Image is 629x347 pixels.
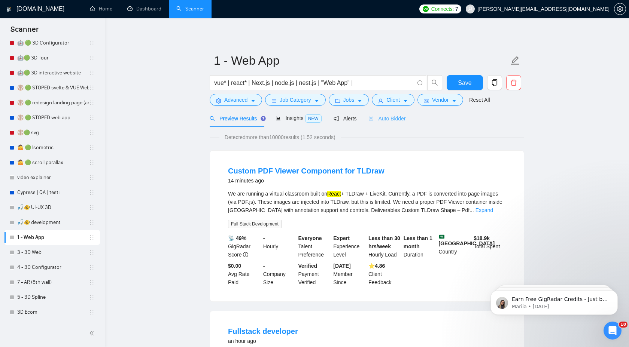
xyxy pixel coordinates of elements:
[89,85,95,91] span: holder
[17,200,89,215] a: 🎣🐠 UI-UX 3D
[4,80,100,95] li: 🛞 🟢 STOPED svelte & VUE Web apps PRICE++
[386,96,400,104] span: Client
[89,205,95,211] span: holder
[472,234,507,259] div: Total Spent
[243,252,248,257] span: info-circle
[17,95,89,110] a: 🛞 🟢 redesign landing page (animat*) | 3D
[4,260,100,275] li: 4 - 3D Configurator
[4,215,100,230] li: 🎣🐠 development
[402,234,437,259] div: Duration
[432,96,449,104] span: Vendor
[224,96,247,104] span: Advanced
[367,262,402,286] div: Client Feedback
[4,50,100,65] li: 🤖🟢 3D Tour
[404,235,432,249] b: Less than 1 month
[614,6,626,12] a: setting
[357,98,362,104] span: caret-down
[297,262,332,286] div: Payment Verified
[614,3,626,15] button: setting
[228,235,246,241] b: 📡 49%
[468,6,473,12] span: user
[378,98,383,104] span: user
[89,190,95,196] span: holder
[417,80,422,85] span: info-circle
[276,116,281,121] span: area-chart
[437,234,472,259] div: Country
[89,70,95,76] span: holder
[4,245,100,260] li: 3 - 3D Web
[431,5,454,13] span: Connects:
[305,114,322,123] span: NEW
[176,6,204,12] a: searchScanner
[372,94,414,106] button: userClientcaret-down
[447,75,483,90] button: Save
[17,140,89,155] a: 🤷 🟢 Isometric
[4,110,100,125] li: 🛞 🟢 STOPED web app
[89,40,95,46] span: holder
[333,235,350,241] b: Expert
[334,116,339,121] span: notification
[227,262,262,286] div: Avg Rate Paid
[228,327,298,335] a: Fullstack developer
[4,185,100,200] li: Cypress | QA | testi
[4,24,45,40] span: Scanner
[298,235,322,241] b: Everyone
[17,230,89,245] a: 1 - Web App
[4,200,100,215] li: 🎣🐠 UI-UX 3D
[89,329,97,337] span: double-left
[506,75,521,90] button: delete
[260,115,267,122] div: Tooltip anchor
[214,78,414,87] input: Search Freelance Jobs...
[214,51,509,70] input: Scanner name...
[89,264,95,270] span: holder
[89,175,95,181] span: holder
[4,170,100,185] li: video explainer
[327,191,341,197] mark: React
[469,96,490,104] a: Reset All
[507,79,521,86] span: delete
[228,190,506,214] div: We are running a virtual classroom built on + TLDraw + LiveKit. Currently, a PDF is converted int...
[228,176,384,185] div: 14 minutes ago
[127,6,161,12] a: dashboardDashboard
[427,75,442,90] button: search
[89,100,95,106] span: holder
[4,155,100,170] li: 🤷 🟢 scroll parallax
[17,170,89,185] a: video explainer
[297,234,332,259] div: Talent Preference
[276,115,321,121] span: Insights
[510,56,520,65] span: edit
[280,96,311,104] span: Job Category
[4,290,100,305] li: 5 - 3D Spline
[17,290,89,305] a: 5 - 3D Spline
[4,125,100,140] li: 🛞🟢 svg
[424,98,429,104] span: idcard
[367,234,402,259] div: Hourly Load
[210,116,215,121] span: search
[89,234,95,240] span: holder
[314,98,319,104] span: caret-down
[89,55,95,61] span: holder
[210,94,262,106] button: settingAdvancedcaret-down
[4,65,100,80] li: 🤖🟢 3D interactive website
[17,125,89,140] a: 🛞🟢 svg
[89,219,95,225] span: holder
[227,234,262,259] div: GigRadar Score
[17,305,89,320] a: 3D Ecom
[216,98,221,104] span: setting
[6,3,12,15] img: logo
[487,79,502,86] span: copy
[263,235,265,241] b: -
[334,116,357,122] span: Alerts
[298,263,317,269] b: Verified
[228,220,282,228] span: Full Stack Development
[89,249,95,255] span: holder
[17,65,89,80] a: 🤖🟢 3D interactive website
[4,230,100,245] li: 1 - Web App
[333,263,350,269] b: [DATE]
[17,260,89,275] a: 4 - 3D Configurator
[89,160,95,166] span: holder
[210,116,264,122] span: Preview Results
[17,155,89,170] a: 🤷 🟢 scroll parallax
[262,262,297,286] div: Company Size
